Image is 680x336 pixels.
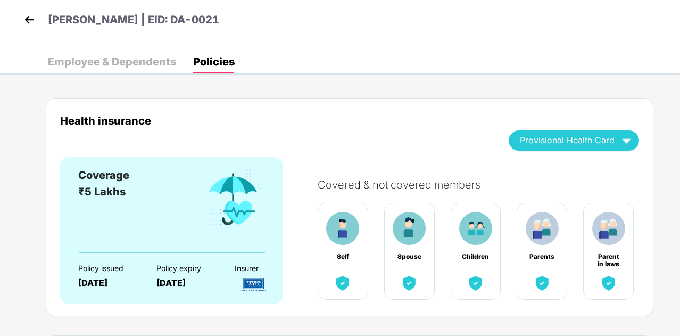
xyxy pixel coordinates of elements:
div: [DATE] [78,278,138,288]
div: Covered & not covered members [318,178,650,191]
img: benefitCardImg [533,274,552,293]
div: Policy expiry [156,264,216,273]
img: benefitCardImg [326,212,359,245]
img: benefitCardImg [202,167,265,231]
img: benefitCardImg [333,274,352,293]
button: Provisional Health Card [509,130,639,151]
img: benefitCardImg [466,274,485,293]
img: benefitCardImg [599,274,618,293]
img: benefitCardImg [592,212,625,245]
img: benefitCardImg [526,212,559,245]
div: Children [462,253,490,260]
div: Spouse [395,253,423,260]
img: back [21,12,37,28]
div: Health insurance [60,114,493,127]
div: Policies [193,56,235,67]
div: Coverage [78,167,129,184]
img: InsurerLogo [235,275,272,294]
div: Parents [528,253,556,260]
div: Self [329,253,356,260]
div: Employee & Dependents [48,56,176,67]
span: ₹5 Lakhs [78,185,126,198]
img: wAAAAASUVORK5CYII= [617,131,636,150]
div: Insurer [235,264,294,273]
div: [DATE] [156,278,216,288]
div: Parent in laws [595,253,623,260]
img: benefitCardImg [459,212,492,245]
span: Provisional Health Card [520,137,615,143]
img: benefitCardImg [393,212,426,245]
img: benefitCardImg [400,274,419,293]
div: Policy issued [78,264,138,273]
p: [PERSON_NAME] | EID: DA-0021 [48,12,219,28]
